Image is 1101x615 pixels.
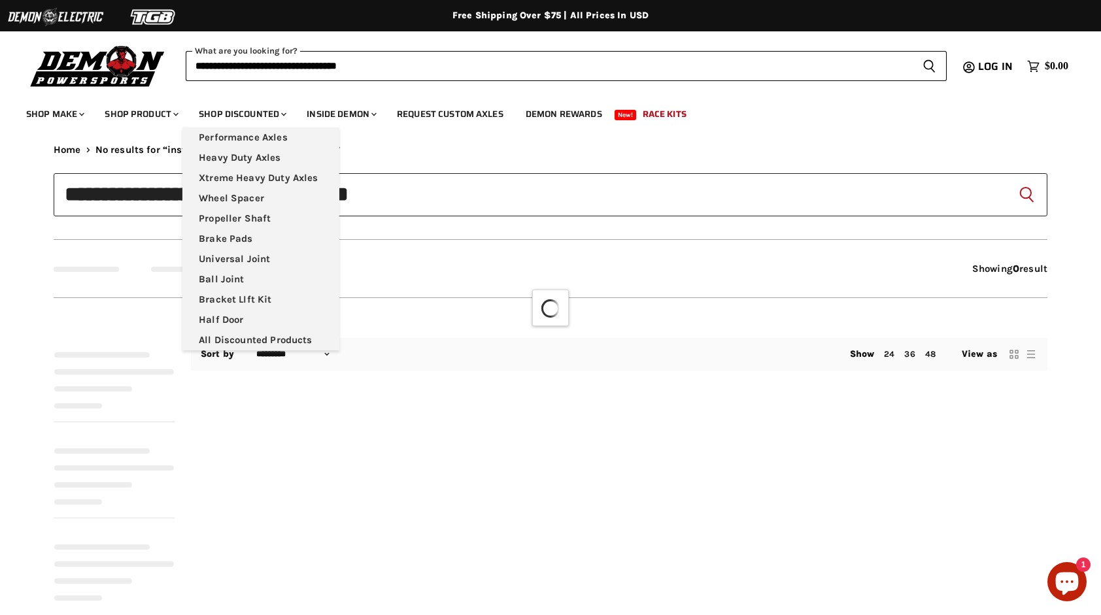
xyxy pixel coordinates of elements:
a: Wheel Spacer [182,188,339,208]
inbox-online-store-chat: Shopify online store chat [1043,562,1091,605]
a: Xtreme Heavy Duty Axles [182,168,339,188]
span: Log in [978,58,1013,75]
a: Universal Joint [182,249,339,269]
a: 24 [884,349,894,359]
a: $0.00 [1021,57,1075,76]
nav: Breadcrumbs [54,144,1047,156]
strong: 0 [1013,263,1019,274]
a: Brake Pads [182,229,339,249]
img: TGB Logo 2 [105,5,203,29]
a: Demon Rewards [516,101,612,127]
img: Demon Electric Logo 2 [7,5,105,29]
span: New! [615,110,637,120]
a: Log in [972,61,1021,73]
a: Inside Demon [297,101,384,127]
button: Search [1016,184,1037,205]
a: Ball Joint [182,269,339,290]
a: Propeller Shaft [182,208,339,229]
form: Product [186,51,947,81]
a: Heavy Duty Axles [182,148,339,168]
span: Showing result [972,263,1047,274]
input: Search [186,51,912,81]
a: 36 [904,349,915,359]
span: View as [962,349,997,359]
a: Bracket LIft Kit [182,290,339,310]
button: list view [1025,348,1038,361]
ul: Main menu [182,127,339,350]
a: Shop Product [95,101,186,127]
a: All Discounted Products [182,330,339,350]
button: grid view [1008,348,1021,361]
a: Performance Axles [182,127,339,148]
span: Show [850,348,875,359]
form: Product [54,173,1047,216]
a: Shop Make [16,101,92,127]
a: Home [54,144,81,156]
ul: Main menu [16,95,1065,127]
span: $0.00 [1045,60,1068,73]
a: Shop Discounted [189,101,294,127]
label: Sort by [201,349,234,359]
div: Free Shipping Over $75 | All Prices In USD [27,10,1074,22]
img: Demon Powersports [26,42,169,89]
button: Search [912,51,947,81]
span: No results for “installation vidoe for kit peps 5004” [95,144,341,156]
a: Half Door [182,310,339,330]
a: Race Kits [633,101,696,127]
a: 48 [925,349,936,359]
a: Request Custom Axles [387,101,513,127]
input: Search [54,173,1047,216]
